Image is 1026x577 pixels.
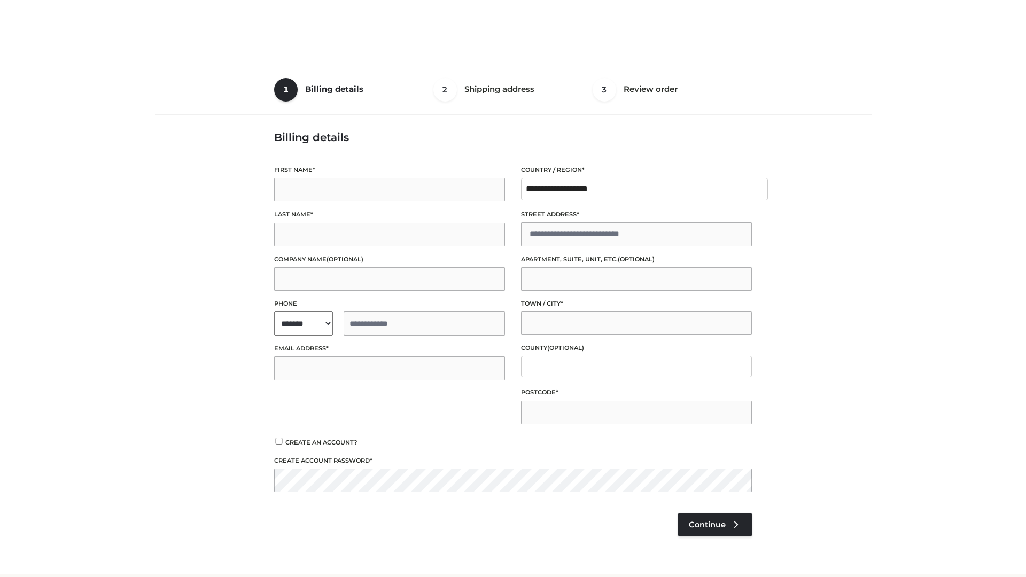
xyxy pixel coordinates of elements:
label: Town / City [521,299,752,309]
label: County [521,343,752,353]
a: Continue [678,513,752,536]
label: Street address [521,209,752,220]
label: Email address [274,344,505,354]
label: Phone [274,299,505,309]
label: Apartment, suite, unit, etc. [521,254,752,264]
span: Continue [689,520,726,529]
span: Shipping address [464,84,534,94]
span: (optional) [327,255,363,263]
h3: Billing details [274,131,752,144]
input: Create an account? [274,438,284,445]
span: Review order [624,84,678,94]
span: 1 [274,78,298,102]
label: First name [274,165,505,175]
label: Postcode [521,387,752,397]
label: Country / Region [521,165,752,175]
span: 2 [433,78,457,102]
span: Create an account? [285,439,357,446]
label: Create account password [274,456,752,466]
span: (optional) [547,344,584,352]
span: (optional) [618,255,655,263]
span: 3 [593,78,616,102]
label: Company name [274,254,505,264]
span: Billing details [305,84,363,94]
label: Last name [274,209,505,220]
